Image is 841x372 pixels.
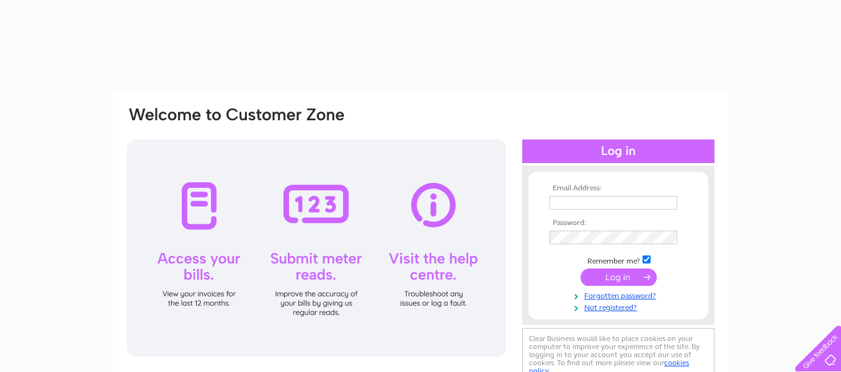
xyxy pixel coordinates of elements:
[550,289,690,301] a: Forgotten password?
[550,301,690,312] a: Not registered?
[546,254,690,266] td: Remember me?
[546,184,690,193] th: Email Address:
[581,268,657,286] input: Submit
[546,219,690,228] th: Password:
